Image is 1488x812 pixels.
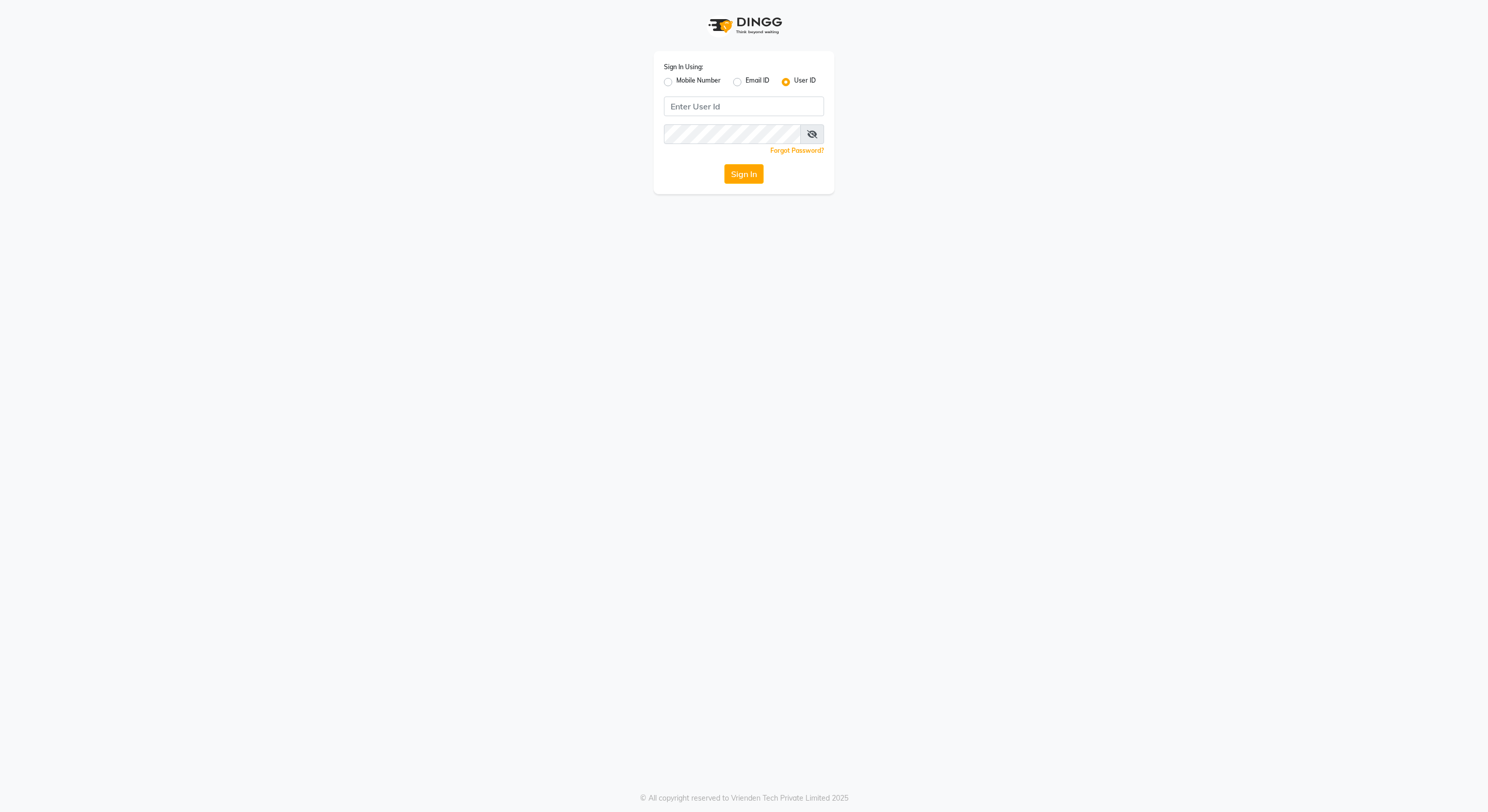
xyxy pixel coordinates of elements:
[794,76,816,88] label: User ID
[703,10,785,41] img: logo1.svg
[676,76,721,88] label: Mobile Number
[664,124,801,144] input: Username
[770,147,824,154] a: Forgot Password?
[724,164,764,184] button: Sign In
[746,76,769,88] label: Email ID
[664,62,703,72] label: Sign In Using:
[664,97,824,116] input: Username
